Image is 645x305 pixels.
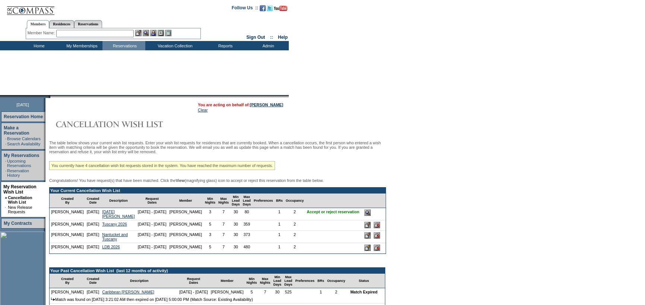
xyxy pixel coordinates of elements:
[284,194,306,208] td: Occupancy
[158,30,164,36] img: Reservations
[85,194,101,208] td: Created Date
[316,288,326,296] td: 1
[16,103,29,107] span: [DATE]
[5,159,6,168] td: ·
[50,188,386,194] td: Your Current Cancellation Wish List
[272,288,283,296] td: 30
[50,208,85,220] td: [PERSON_NAME]
[50,95,51,98] img: blank.gif
[50,268,385,274] td: Your Past Cancellation Wish List (last 12 months of activity)
[364,222,371,228] input: Edit this Request
[101,194,136,208] td: Description
[272,274,283,288] td: Min Lead Days
[168,243,203,254] td: [PERSON_NAME]
[241,231,253,243] td: 373
[364,210,371,216] input: Accept or Reject this Reservation
[102,245,120,249] a: LDB 2026
[168,194,203,208] td: Member
[176,178,184,183] b: View
[217,208,230,220] td: 7
[101,274,178,288] td: Description
[283,288,294,296] td: 525
[168,208,203,220] td: [PERSON_NAME]
[241,208,253,220] td: 80
[136,194,168,208] td: Request Dates
[60,41,102,50] td: My Memberships
[326,274,347,288] td: Occupancy
[374,232,380,239] input: Delete this Request
[267,7,273,12] a: Follow us on Twitter
[275,231,284,243] td: 1
[85,231,101,243] td: [DATE]
[230,194,241,208] td: Min Lead Days
[138,232,167,237] nobr: [DATE] - [DATE]
[209,274,245,288] td: Member
[102,41,145,50] td: Reservations
[275,220,284,231] td: 1
[143,30,149,36] img: View
[74,20,102,28] a: Reservations
[85,220,101,231] td: [DATE]
[260,7,266,12] a: Become our fan on Facebook
[270,35,273,40] span: ::
[85,288,101,296] td: [DATE]
[230,220,241,231] td: 30
[50,296,385,304] td: Match was found on [DATE] 3:21:02 AM then expired on [DATE] 5:00:00 PM (Match Source: Existing Av...
[27,20,50,28] a: Members
[198,103,283,107] span: You are acting on behalf of:
[85,274,101,288] td: Created Date
[241,220,253,231] td: 359
[267,5,273,11] img: Follow us on Twitter
[50,220,85,231] td: [PERSON_NAME]
[258,274,272,288] td: Max Nights
[260,5,266,11] img: Become our fan on Facebook
[246,35,265,40] a: Sign Out
[50,194,85,208] td: Created By
[364,245,371,251] input: Edit this Request
[179,290,208,294] nobr: [DATE] - [DATE]
[250,103,283,107] a: [PERSON_NAME]
[5,195,7,200] b: »
[102,210,135,218] a: [DATE][PERSON_NAME]
[138,245,167,249] nobr: [DATE] - [DATE]
[198,108,208,112] a: Clear
[217,243,230,254] td: 7
[4,114,43,119] a: Reservation Home
[178,274,209,288] td: Request Dates
[85,208,101,220] td: [DATE]
[168,231,203,243] td: [PERSON_NAME]
[50,274,85,288] td: Created By
[230,208,241,220] td: 30
[203,41,246,50] td: Reports
[203,243,217,254] td: 5
[203,220,217,231] td: 5
[307,210,359,214] nobr: Accept or reject reservation
[5,142,6,146] td: ·
[350,290,377,294] nobr: Match Expired
[138,222,167,226] nobr: [DATE] - [DATE]
[232,4,258,13] td: Follow Us ::
[50,231,85,243] td: [PERSON_NAME]
[203,194,217,208] td: Min Nights
[102,222,127,226] a: Tuscany 2026
[374,222,380,228] input: Delete this Request
[28,30,56,36] div: Member Name:
[230,231,241,243] td: 30
[102,232,128,241] a: Nantucket and Tuscany
[150,30,156,36] img: Impersonate
[364,232,371,239] input: Edit this Request
[241,243,253,254] td: 480
[51,298,55,301] img: arrow.gif
[49,20,74,28] a: Residences
[230,243,241,254] td: 30
[275,243,284,254] td: 1
[284,208,306,220] td: 2
[5,136,6,141] td: ·
[294,274,316,288] td: Preferences
[274,6,287,11] img: Subscribe to our YouTube Channel
[135,30,142,36] img: b_edit.gif
[278,35,288,40] a: Help
[168,220,203,231] td: [PERSON_NAME]
[7,159,31,168] a: Upcoming Reservations
[102,290,154,294] a: Caribbean [PERSON_NAME]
